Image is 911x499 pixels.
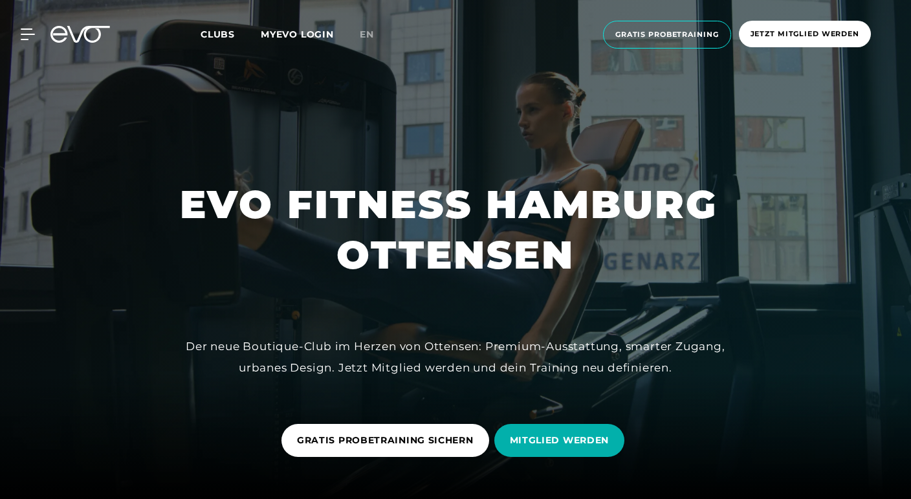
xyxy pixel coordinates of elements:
[735,21,875,49] a: Jetzt Mitglied werden
[201,28,261,40] a: Clubs
[360,27,390,42] a: en
[615,29,719,40] span: Gratis Probetraining
[261,28,334,40] a: MYEVO LOGIN
[180,179,731,280] h1: EVO FITNESS HAMBURG OTTENSEN
[360,28,374,40] span: en
[201,28,235,40] span: Clubs
[297,434,474,447] span: GRATIS PROBETRAINING SICHERN
[599,21,735,49] a: Gratis Probetraining
[510,434,609,447] span: MITGLIED WERDEN
[751,28,859,39] span: Jetzt Mitglied werden
[494,414,630,467] a: MITGLIED WERDEN
[164,336,747,378] div: Der neue Boutique-Club im Herzen von Ottensen: Premium-Ausstattung, smarter Zugang, urbanes Desig...
[281,414,494,467] a: GRATIS PROBETRAINING SICHERN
